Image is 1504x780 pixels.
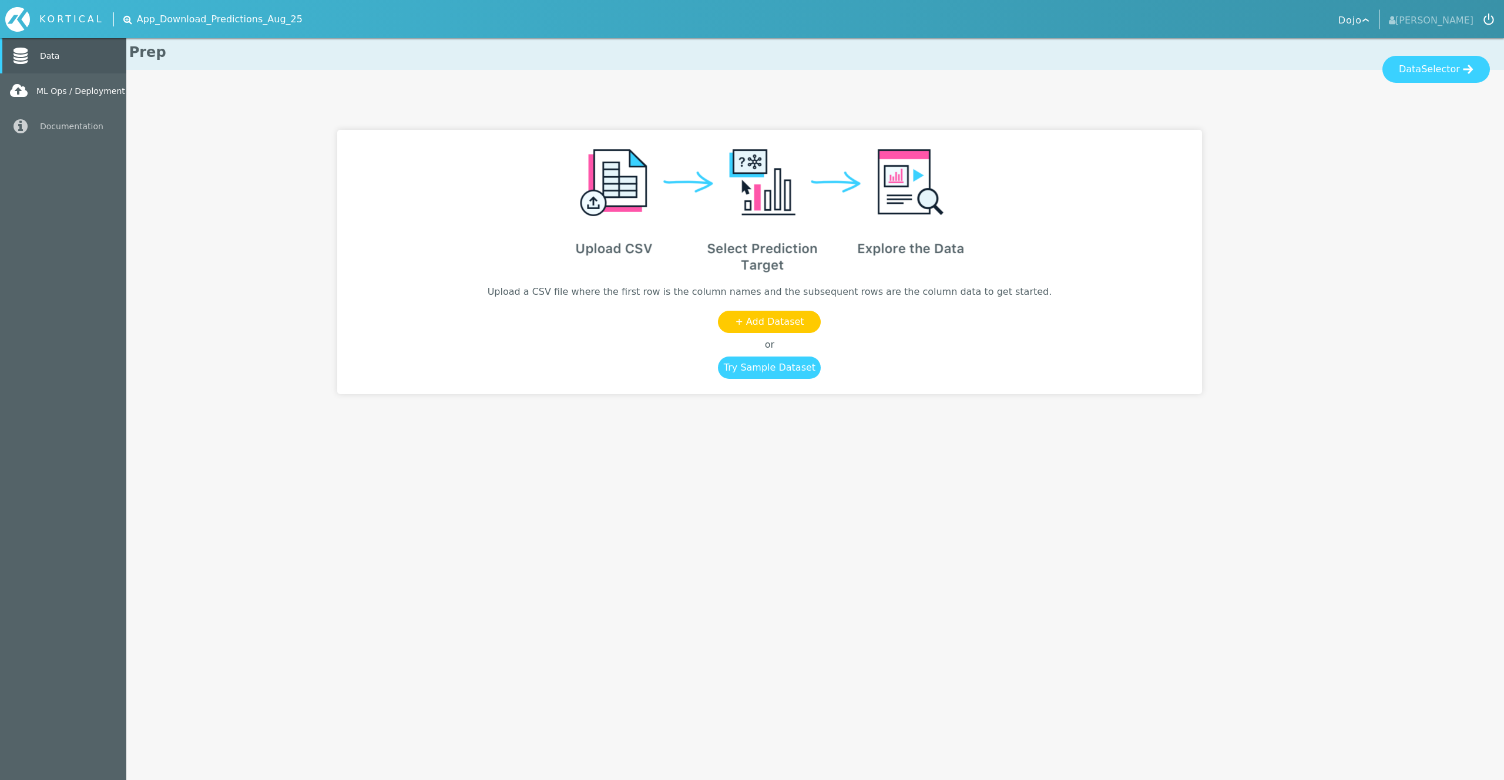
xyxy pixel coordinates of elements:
[39,12,104,26] div: KORTICAL
[1421,62,1460,76] span: Selector
[5,7,30,32] img: icon-kortical.svg
[1331,9,1379,29] button: Dojo
[1382,56,1490,83] button: DataSelector
[5,7,113,32] div: Home
[1483,14,1494,25] img: icon-logout.svg
[35,35,1504,70] h1: ML Data Prep
[1463,65,1473,74] img: icon-arrow--light.svg
[1362,18,1369,23] img: icon-arrow--selector--white.svg
[5,7,113,32] a: KORTICAL
[1389,11,1473,28] span: [PERSON_NAME]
